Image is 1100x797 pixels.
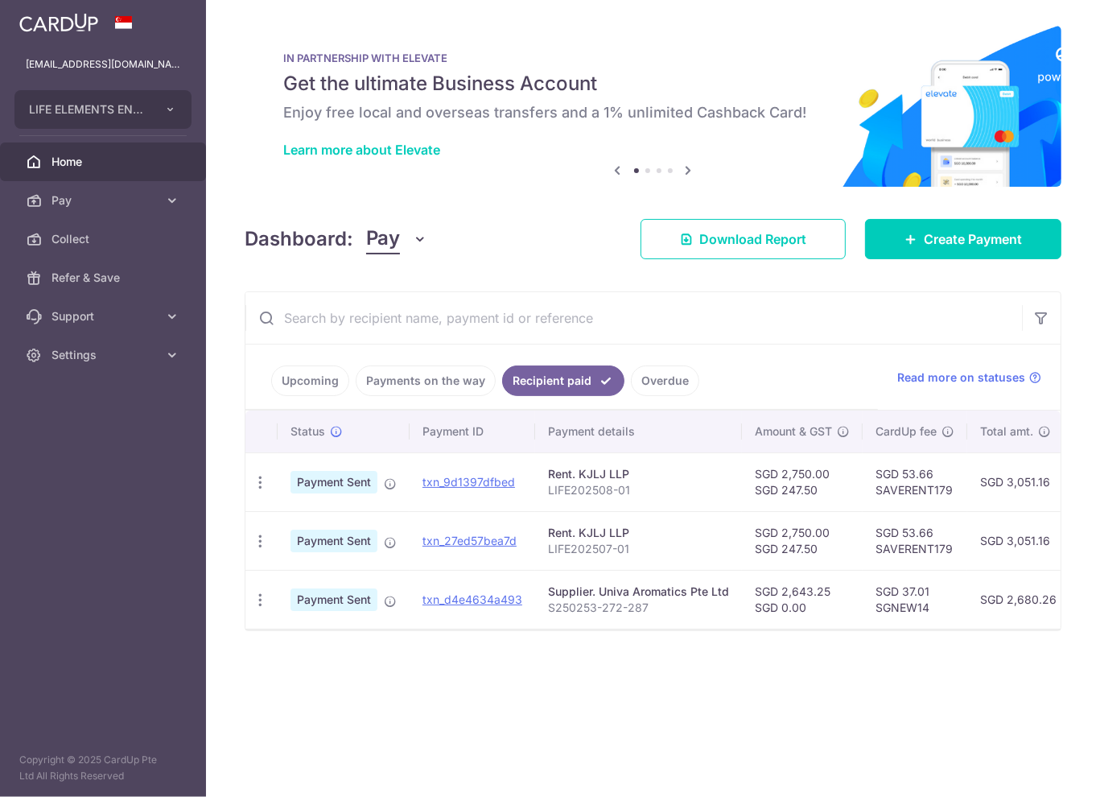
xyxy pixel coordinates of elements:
[742,570,863,629] td: SGD 2,643.25 SGD 0.00
[356,365,496,396] a: Payments on the way
[967,511,1069,570] td: SGD 3,051.16
[283,71,1023,97] h5: Get the ultimate Business Account
[51,192,158,209] span: Pay
[548,584,729,600] div: Supplier. Univa Aromatics Pte Ltd
[51,308,158,324] span: Support
[641,219,846,259] a: Download Report
[422,534,517,547] a: txn_27ed57bea7d
[283,103,1023,122] h6: Enjoy free local and overseas transfers and a 1% unlimited Cashback Card!
[502,365,624,396] a: Recipient paid
[422,475,515,489] a: txn_9d1397dfbed
[755,423,832,440] span: Amount & GST
[245,292,1022,344] input: Search by recipient name, payment id or reference
[14,90,192,129] button: LIFE ELEMENTS ENTERPRISE PTE. LTD.
[980,423,1033,440] span: Total amt.
[631,365,699,396] a: Overdue
[548,525,729,541] div: Rent. KJLJ LLP
[366,224,428,254] button: Pay
[865,219,1061,259] a: Create Payment
[548,541,729,557] p: LIFE202507-01
[924,229,1022,249] span: Create Payment
[271,365,349,396] a: Upcoming
[548,482,729,498] p: LIFE202508-01
[26,56,180,72] p: [EMAIL_ADDRESS][DOMAIN_NAME]
[245,26,1061,187] img: Renovation banner
[51,270,158,286] span: Refer & Save
[699,229,806,249] span: Download Report
[366,224,400,254] span: Pay
[51,154,158,170] span: Home
[897,370,1041,386] a: Read more on statuses
[290,588,377,611] span: Payment Sent
[967,570,1069,629] td: SGD 2,680.26
[422,593,522,606] a: txn_d4e4634a493
[283,52,1023,64] p: IN PARTNERSHIP WITH ELEVATE
[967,452,1069,511] td: SGD 3,051.16
[245,225,353,254] h4: Dashboard:
[29,101,148,118] span: LIFE ELEMENTS ENTERPRISE PTE. LTD.
[875,423,937,440] span: CardUp fee
[742,452,863,511] td: SGD 2,750.00 SGD 247.50
[863,511,967,570] td: SGD 53.66 SAVERENT179
[410,411,535,452] th: Payment ID
[19,13,98,32] img: CardUp
[863,452,967,511] td: SGD 53.66 SAVERENT179
[290,471,377,493] span: Payment Sent
[51,347,158,363] span: Settings
[897,370,1025,386] span: Read more on statuses
[548,466,729,482] div: Rent. KJLJ LLP
[283,142,440,158] a: Learn more about Elevate
[863,570,967,629] td: SGD 37.01 SGNEW14
[535,411,742,452] th: Payment details
[290,530,377,552] span: Payment Sent
[742,511,863,570] td: SGD 2,750.00 SGD 247.50
[290,423,325,440] span: Status
[51,231,158,247] span: Collect
[548,600,729,616] p: S250253-272-287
